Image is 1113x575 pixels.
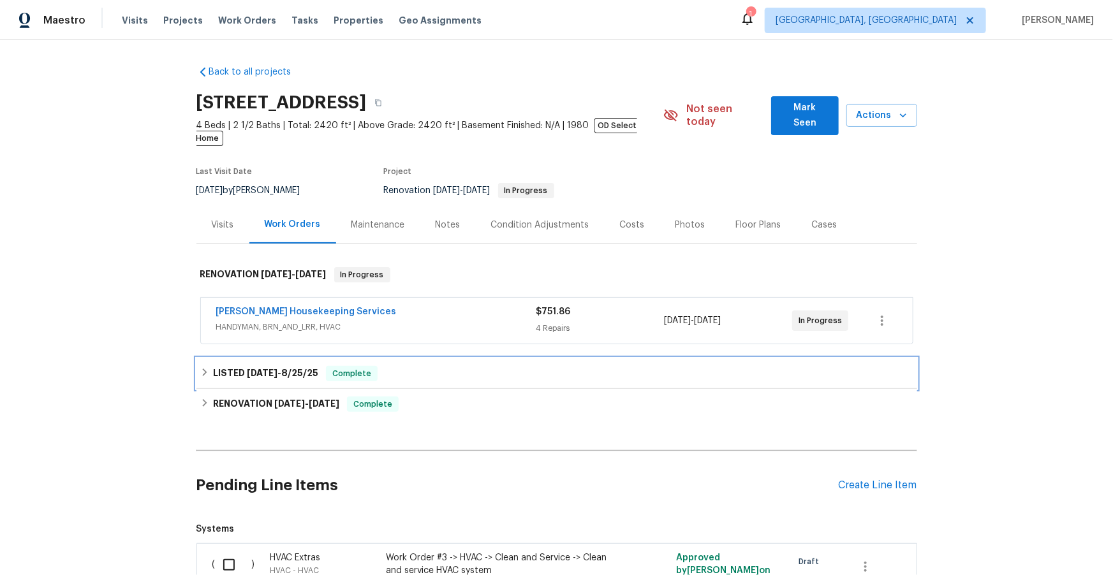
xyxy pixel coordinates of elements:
span: Visits [122,14,148,27]
span: Projects [163,14,203,27]
span: HANDYMAN, BRN_AND_LRR, HVAC [216,321,536,333]
span: [DATE] [262,270,292,279]
span: [DATE] [694,316,721,325]
span: Complete [327,367,376,380]
h6: LISTED [213,366,318,381]
div: Visits [212,219,234,231]
span: [DATE] [296,270,327,279]
div: 4 Repairs [536,322,665,335]
div: LISTED [DATE]-8/25/25Complete [196,358,917,389]
div: Cases [812,219,837,231]
div: 1 [746,8,755,20]
span: In Progress [799,314,847,327]
div: by [PERSON_NAME] [196,183,316,198]
div: Condition Adjustments [491,219,589,231]
a: Back to all projects [196,66,319,78]
span: Project [384,168,412,175]
span: Actions [857,108,907,124]
div: Maintenance [351,219,405,231]
span: OD Select Home [196,118,637,146]
span: Systems [196,523,917,535]
span: [DATE] [464,186,490,195]
button: Copy Address [367,91,390,114]
span: - [262,270,327,279]
span: - [247,368,318,377]
span: Tasks [291,16,318,25]
span: Draft [799,555,824,568]
span: HVAC - HVAC [270,567,319,574]
div: Notes [436,219,461,231]
span: HVAC Extras [270,553,320,562]
span: [DATE] [196,186,223,195]
span: - [664,314,721,327]
span: $751.86 [536,307,571,316]
span: Last Visit Date [196,168,253,175]
span: Geo Assignments [399,14,482,27]
span: [DATE] [247,368,277,377]
span: 8/25/25 [281,368,318,377]
span: Mark Seen [781,100,829,131]
span: In Progress [335,268,389,281]
span: [DATE] [434,186,461,195]
div: Work Orders [265,218,321,231]
span: [DATE] [664,316,691,325]
span: - [434,186,490,195]
span: Maestro [43,14,85,27]
span: [PERSON_NAME] [1017,14,1094,27]
div: Create Line Item [839,479,917,491]
span: 4 Beds | 2 1/2 Baths | Total: 2420 ft² | Above Grade: 2420 ft² | Basement Finished: N/A | 1980 [196,119,664,145]
span: Complete [348,398,397,411]
div: RENOVATION [DATE]-[DATE]In Progress [196,254,917,295]
span: Work Orders [218,14,276,27]
button: Mark Seen [771,96,839,135]
div: Costs [620,219,645,231]
span: Not seen today [686,103,763,128]
span: [DATE] [274,399,305,408]
span: [DATE] [309,399,339,408]
span: Renovation [384,186,554,195]
span: In Progress [499,187,553,194]
a: [PERSON_NAME] Housekeeping Services [216,307,397,316]
h6: RENOVATION [213,397,339,412]
div: Photos [675,219,705,231]
h2: [STREET_ADDRESS] [196,96,367,109]
button: Actions [846,104,917,127]
h6: RENOVATION [200,267,327,282]
div: Floor Plans [736,219,781,231]
div: RENOVATION [DATE]-[DATE]Complete [196,389,917,419]
span: [GEOGRAPHIC_DATA], [GEOGRAPHIC_DATA] [776,14,957,27]
span: - [274,399,339,408]
h2: Pending Line Items [196,456,839,515]
span: Properties [334,14,383,27]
